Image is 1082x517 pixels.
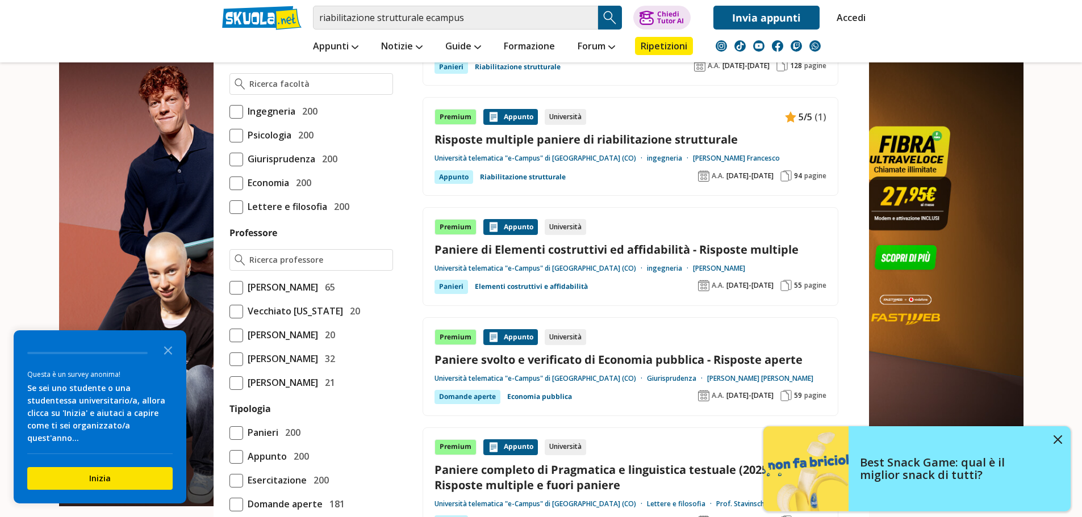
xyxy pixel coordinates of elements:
[320,280,335,295] span: 65
[799,110,812,124] span: 5/5
[693,264,745,273] a: [PERSON_NAME]
[435,132,826,147] a: Risposte multiple paniere di riabilitazione strutturale
[435,280,468,293] div: Panieri
[647,154,693,163] a: ingegneria
[157,338,179,361] button: Close the survey
[763,426,1071,511] a: Best Snack Game: qual è il miglior snack di tutti?
[501,37,558,57] a: Formazione
[804,61,826,70] span: pagine
[289,449,309,464] span: 200
[243,497,323,511] span: Domande aperte
[698,390,709,401] img: Anno accademico
[243,351,318,366] span: [PERSON_NAME]
[318,152,337,166] span: 200
[235,254,245,266] img: Ricerca professore
[776,60,788,72] img: Pagine
[243,199,327,214] span: Lettere e filosofia
[435,462,826,493] a: Paniere completo di Pragmatica e linguistica testuale (2025) - Risposte multiple e fuori paniere
[329,199,349,214] span: 200
[435,219,477,235] div: Premium
[804,391,826,400] span: pagine
[320,351,335,366] span: 32
[14,330,186,503] div: Survey
[27,467,173,490] button: Inizia
[707,374,813,383] a: [PERSON_NAME] [PERSON_NAME]
[726,171,774,180] span: [DATE]-[DATE]
[243,304,343,318] span: Vecchiato [US_STATE]
[249,78,387,90] input: Ricerca facoltà
[320,375,335,390] span: 21
[488,442,499,453] img: Appunti contenuto
[633,6,691,30] button: ChiediTutor AI
[647,499,716,508] a: Lettere e filosofia
[243,449,287,464] span: Appunto
[243,473,307,487] span: Esercitazione
[716,40,727,52] img: instagram
[780,170,792,182] img: Pagine
[780,280,792,291] img: Pagine
[309,473,329,487] span: 200
[794,281,802,290] span: 55
[785,111,796,123] img: Appunti contenuto
[545,109,586,125] div: Università
[435,242,826,257] a: Paniere di Elementi costruttivi ed affidabilità - Risposte multiple
[294,128,314,142] span: 200
[243,175,289,190] span: Economia
[722,61,770,70] span: [DATE]-[DATE]
[435,374,647,383] a: Università telematica "e-Campus" di [GEOGRAPHIC_DATA] (CO)
[753,40,764,52] img: youtube
[435,109,477,125] div: Premium
[545,329,586,345] div: Università
[860,456,1045,481] h4: Best Snack Game: qual è il miglior snack di tutti?
[488,111,499,123] img: Appunti contenuto
[635,37,693,55] a: Ripetizioni
[698,170,709,182] img: Anno accademico
[229,402,271,415] label: Tipologia
[483,109,538,125] div: Appunto
[229,226,277,239] label: Professore
[435,352,826,367] a: Paniere svolto e verificato di Economia pubblica - Risposte aperte
[27,369,173,380] div: Questa è un survey anonima!
[694,60,705,72] img: Anno accademico
[345,304,360,318] span: 20
[243,425,278,440] span: Panieri
[435,60,468,74] div: Panieri
[545,439,586,455] div: Università
[772,40,783,52] img: facebook
[435,329,477,345] div: Premium
[809,40,821,52] img: WhatsApp
[435,499,647,508] a: Università telematica "e-Campus" di [GEOGRAPHIC_DATA] (CO)
[243,128,291,142] span: Psicologia
[27,382,173,444] div: Se sei uno studente o una studentessa universitario/a, allora clicca su 'Inizia' e aiutaci a capi...
[713,6,820,30] a: Invia appunti
[804,171,826,180] span: pagine
[712,391,724,400] span: A.A.
[698,280,709,291] img: Anno accademico
[791,40,802,52] img: twitch
[298,104,318,119] span: 200
[716,499,820,508] a: Prof. Stavinschi [PERSON_NAME]
[243,375,318,390] span: [PERSON_NAME]
[291,175,311,190] span: 200
[320,327,335,342] span: 20
[435,439,477,455] div: Premium
[575,37,618,57] a: Forum
[435,154,647,163] a: Università telematica "e-Campus" di [GEOGRAPHIC_DATA] (CO)
[475,280,588,293] a: Elementi costruttivi e affidabilità
[647,264,693,273] a: ingegneria
[734,40,746,52] img: tiktok
[310,37,361,57] a: Appunti
[708,61,720,70] span: A.A.
[1054,435,1062,444] img: close
[249,254,387,266] input: Ricerca professore
[726,281,774,290] span: [DATE]-[DATE]
[814,110,826,124] span: (1)
[790,61,802,70] span: 128
[281,425,300,440] span: 200
[325,497,345,511] span: 181
[712,281,724,290] span: A.A.
[507,390,572,403] a: Economia pubblica
[235,78,245,90] img: Ricerca facoltà
[313,6,598,30] input: Cerca appunti, riassunti o versioni
[647,374,707,383] a: Giurisprudenza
